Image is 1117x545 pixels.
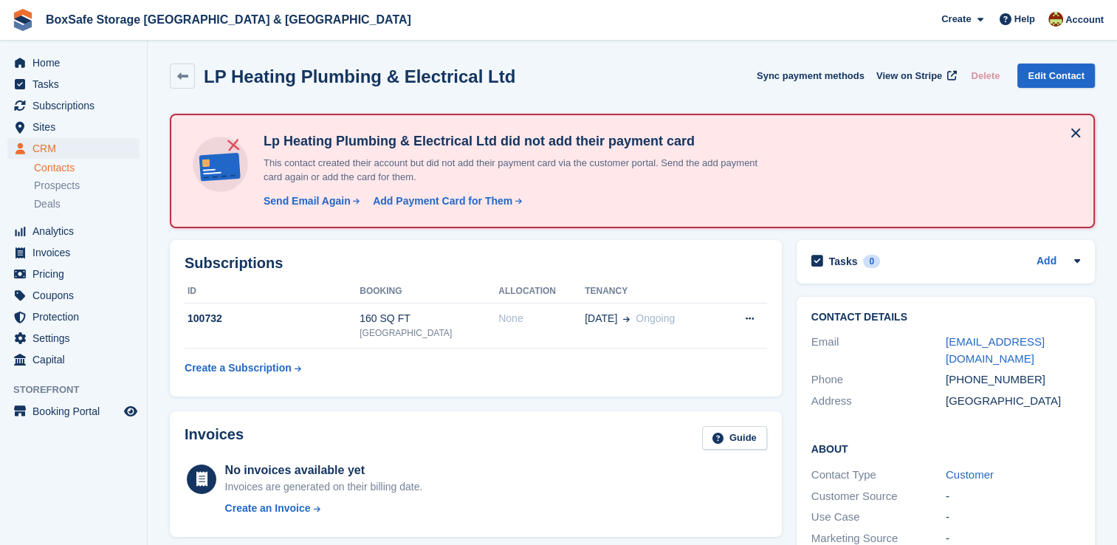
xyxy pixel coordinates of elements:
div: Invoices are generated on their billing date. [225,479,423,495]
a: menu [7,221,140,241]
div: - [946,488,1080,505]
span: Home [32,52,121,73]
div: Use Case [811,509,946,526]
span: Prospects [34,179,80,193]
span: Subscriptions [32,95,121,116]
th: Booking [360,280,498,304]
h2: Tasks [829,255,858,268]
div: Contact Type [811,467,946,484]
span: View on Stripe [876,69,942,83]
div: Customer Source [811,488,946,505]
a: [EMAIL_ADDRESS][DOMAIN_NAME] [946,335,1045,365]
span: Deals [34,197,61,211]
a: Create a Subscription [185,354,301,382]
h2: Contact Details [811,312,1080,323]
img: stora-icon-8386f47178a22dfd0bd8f6a31ec36ba5ce8667c1dd55bd0f319d3a0aa187defe.svg [12,9,34,31]
div: - [946,509,1080,526]
a: menu [7,264,140,284]
div: 100732 [185,311,360,326]
div: [PHONE_NUMBER] [946,371,1080,388]
div: Phone [811,371,946,388]
a: BoxSafe Storage [GEOGRAPHIC_DATA] & [GEOGRAPHIC_DATA] [40,7,417,32]
span: Settings [32,328,121,349]
a: menu [7,242,140,263]
span: Analytics [32,221,121,241]
span: Protection [32,306,121,327]
a: menu [7,52,140,73]
a: Deals [34,196,140,212]
div: Address [811,393,946,410]
a: menu [7,138,140,159]
span: Coupons [32,285,121,306]
div: Create an Invoice [225,501,311,516]
a: menu [7,95,140,116]
a: menu [7,349,140,370]
div: No invoices available yet [225,462,423,479]
span: Invoices [32,242,121,263]
span: [DATE] [585,311,617,326]
th: Allocation [498,280,585,304]
th: Tenancy [585,280,721,304]
span: Pricing [32,264,121,284]
span: Help [1014,12,1035,27]
img: Kim [1048,12,1063,27]
a: menu [7,285,140,306]
a: menu [7,306,140,327]
a: menu [7,74,140,95]
h2: About [811,441,1080,456]
div: Add Payment Card for Them [373,193,512,209]
a: View on Stripe [870,64,960,88]
span: Sites [32,117,121,137]
a: Edit Contact [1017,64,1095,88]
span: Booking Portal [32,401,121,422]
a: Preview store [122,402,140,420]
h4: Lp Heating Plumbing & Electrical Ltd did not add their payment card [258,133,774,150]
th: ID [185,280,360,304]
div: [GEOGRAPHIC_DATA] [946,393,1080,410]
span: Tasks [32,74,121,95]
a: menu [7,328,140,349]
button: Sync payment methods [757,64,865,88]
a: Add Payment Card for Them [367,193,523,209]
div: [GEOGRAPHIC_DATA] [360,326,498,340]
button: Delete [965,64,1006,88]
a: Contacts [34,161,140,175]
a: Prospects [34,178,140,193]
div: 160 SQ FT [360,311,498,326]
div: Email [811,334,946,367]
a: Create an Invoice [225,501,423,516]
img: no-card-linked-e7822e413c904bf8b177c4d89f31251c4716f9871600ec3ca5bfc59e148c83f4.svg [189,133,252,196]
a: menu [7,117,140,137]
div: 0 [863,255,880,268]
a: Customer [946,468,994,481]
span: Create [941,12,971,27]
span: Account [1065,13,1104,27]
span: Capital [32,349,121,370]
div: None [498,311,585,326]
a: Add [1037,253,1056,270]
h2: Subscriptions [185,255,767,272]
span: CRM [32,138,121,159]
h2: Invoices [185,426,244,450]
div: Create a Subscription [185,360,292,376]
p: This contact created their account but did not add their payment card via the customer portal. Se... [258,156,774,185]
div: Send Email Again [264,193,351,209]
h2: LP Heating Plumbing & Electrical Ltd [204,66,515,86]
a: menu [7,401,140,422]
span: Storefront [13,383,147,397]
a: Guide [702,426,767,450]
span: Ongoing [636,312,675,324]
